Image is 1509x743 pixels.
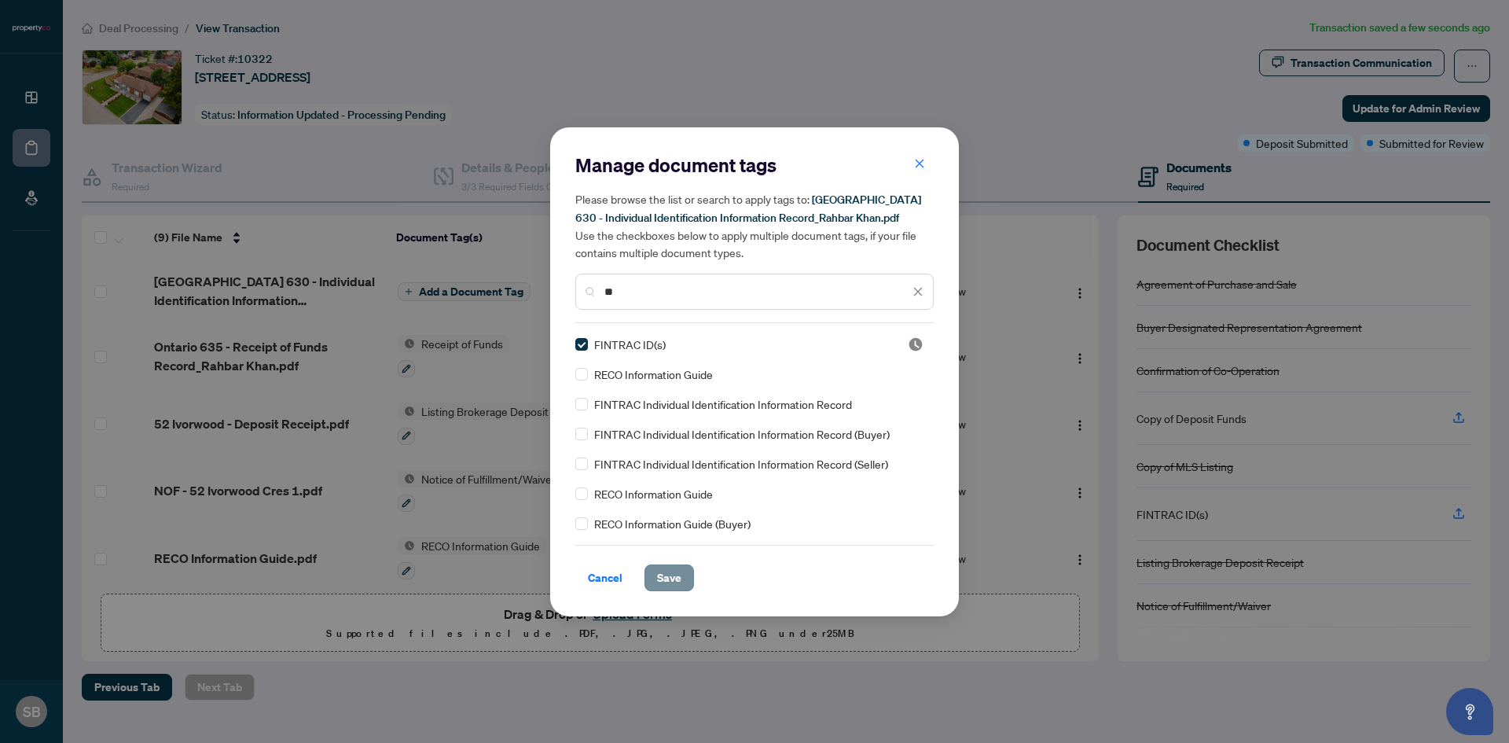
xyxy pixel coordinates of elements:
[594,455,888,473] span: FINTRAC Individual Identification Information Record (Seller)
[575,190,934,261] h5: Please browse the list or search to apply tags to: Use the checkboxes below to apply multiple doc...
[594,336,666,353] span: FINTRAC ID(s)
[912,286,923,297] span: close
[594,515,751,532] span: RECO Information Guide (Buyer)
[588,565,622,590] span: Cancel
[908,337,923,352] img: status
[644,565,694,591] button: Save
[594,395,852,413] span: FINTRAC Individual Identification Information Record
[657,565,681,590] span: Save
[575,193,921,225] span: [GEOGRAPHIC_DATA] 630 - Individual Identification Information Record_Rahbar Khan.pdf
[1446,688,1493,735] button: Open asap
[908,337,923,352] span: Pending Review
[914,158,925,169] span: close
[575,153,934,178] h2: Manage document tags
[594,366,713,383] span: RECO Information Guide
[594,425,890,443] span: FINTRAC Individual Identification Information Record (Buyer)
[575,565,635,591] button: Cancel
[594,485,713,502] span: RECO Information Guide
